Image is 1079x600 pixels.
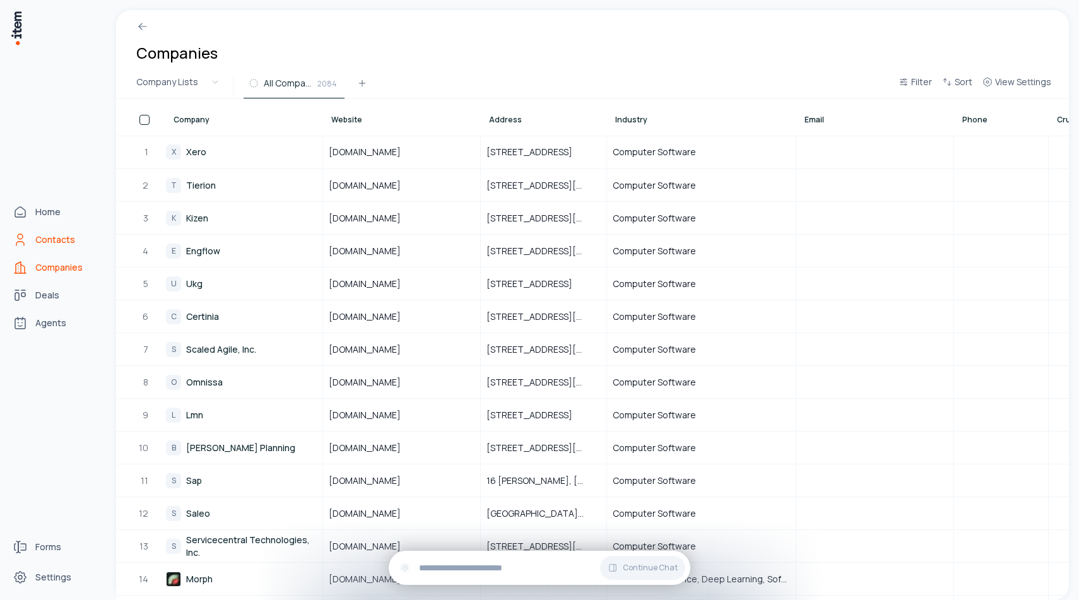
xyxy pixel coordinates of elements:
span: [STREET_ADDRESS] [486,146,587,158]
span: 4 [143,245,150,257]
a: OOmnissa [166,367,322,397]
div: S [166,506,181,521]
div: L [166,408,181,423]
span: Sort [955,76,972,88]
a: LLmn [166,399,322,430]
span: 13 [139,540,150,553]
a: Contacts [8,227,103,252]
span: Computer Software [613,278,696,290]
a: Settings [8,565,103,590]
span: 7 [143,343,150,356]
div: S [166,342,181,357]
span: [STREET_ADDRESS][US_STATE] [486,212,601,225]
span: [STREET_ADDRESS][US_STATE] [486,376,601,389]
span: [DOMAIN_NAME] [329,540,416,553]
span: [STREET_ADDRESS][US_STATE] [486,540,601,553]
span: 2084 [317,78,337,89]
a: Companies [8,255,103,280]
span: 6 [143,310,150,323]
span: Deals [35,289,59,302]
img: Item Brain Logo [10,10,23,46]
span: Artificial Intelligence, Deep Learning, Software Development [613,573,790,585]
span: Computer Software [613,474,696,487]
div: S [166,473,181,488]
span: Agents [35,317,66,329]
div: X [166,144,181,160]
span: [DOMAIN_NAME] [329,212,416,225]
span: [DOMAIN_NAME] [329,310,416,323]
span: Industry [615,115,647,125]
a: EEngflow [166,235,322,266]
a: deals [8,283,103,308]
a: KKizen [166,203,322,233]
div: E [166,244,181,259]
span: Contacts [35,233,75,246]
a: CCertinia [166,301,322,332]
span: [DOMAIN_NAME] [329,179,416,192]
span: Computer Software [613,212,696,225]
span: [STREET_ADDRESS][US_STATE][US_STATE] [486,442,601,454]
span: [DOMAIN_NAME] [329,146,416,158]
a: SServicecentral Technologies, Inc. [166,531,322,562]
button: Continue Chat [600,556,685,580]
span: Address [489,115,522,125]
span: [DOMAIN_NAME] [329,474,416,487]
span: [STREET_ADDRESS][US_STATE] [486,343,601,356]
span: 8 [143,376,150,389]
button: View Settings [977,74,1056,97]
span: Website [331,115,362,125]
div: Continue Chat [389,551,690,585]
span: [DOMAIN_NAME] [329,376,416,389]
th: Email [796,99,954,136]
span: Computer Software [613,376,696,389]
span: [DOMAIN_NAME] [329,343,416,356]
span: [DOMAIN_NAME] [329,278,416,290]
span: Computer Software [613,146,696,158]
span: Home [35,206,61,218]
div: C [166,309,181,324]
div: T [166,178,181,193]
span: [STREET_ADDRESS][US_STATE] [486,310,601,323]
div: O [166,375,181,390]
span: Forms [35,541,61,553]
span: Computer Software [613,409,696,421]
span: [DOMAIN_NAME] [329,245,416,257]
a: SSap [166,465,322,496]
th: Phone [954,99,1049,136]
span: 16 [PERSON_NAME], [GEOGRAPHIC_DATA], [GEOGRAPHIC_DATA], 69190, [GEOGRAPHIC_DATA] [486,474,601,487]
span: 5 [143,278,150,290]
span: 10 [139,442,150,454]
div: S [166,539,181,554]
span: 9 [143,409,150,421]
span: [STREET_ADDRESS] [486,409,587,421]
a: Forms [8,534,103,560]
a: SSaleo [166,498,322,529]
span: [STREET_ADDRESS] [486,278,587,290]
span: Settings [35,571,71,584]
img: Morph [166,572,181,587]
th: Industry [607,99,796,136]
span: Phone [962,115,988,125]
span: Filter [911,76,932,88]
span: [GEOGRAPHIC_DATA], [US_STATE], [GEOGRAPHIC_DATA] [486,507,601,520]
span: [DOMAIN_NAME] [329,409,416,421]
span: Continue Chat [623,563,678,573]
button: All Companies2084 [244,76,345,98]
span: Computer Software [613,507,696,520]
a: XXero [166,136,322,168]
span: Computer Software [613,310,696,323]
a: B[PERSON_NAME] Planning [166,432,322,463]
span: [DOMAIN_NAME] [329,442,416,454]
button: Sort [937,74,977,97]
th: Website [323,99,481,136]
span: 11 [141,474,150,487]
h1: Companies [136,43,218,63]
span: 1 [144,146,150,158]
span: Computer Software [613,179,696,192]
th: Address [481,99,607,136]
span: Computer Software [613,540,696,553]
a: SScaled Agile, Inc. [166,334,322,365]
span: 2 [143,179,150,192]
span: All Companies [264,77,315,90]
span: [DOMAIN_NAME] [329,573,416,585]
